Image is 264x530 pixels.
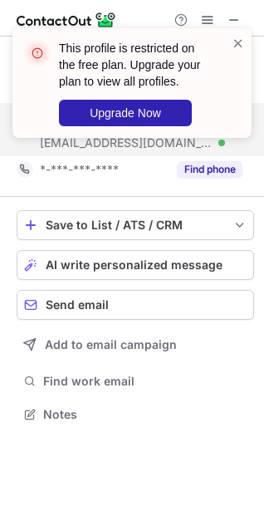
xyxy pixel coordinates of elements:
[46,258,222,272] span: AI write personalized message
[17,370,254,393] button: Find work email
[59,40,212,90] header: This profile is restricted on the free plan. Upgrade your plan to view all profiles.
[90,106,161,120] span: Upgrade Now
[17,290,254,320] button: Send email
[17,330,254,360] button: Add to email campaign
[177,161,242,178] button: Reveal Button
[45,338,177,351] span: Add to email campaign
[46,218,225,232] div: Save to List / ATS / CRM
[59,100,192,126] button: Upgrade Now
[17,210,254,240] button: save-profile-one-click
[17,10,116,30] img: ContactOut v5.3.10
[24,40,51,66] img: error
[46,298,109,312] span: Send email
[17,250,254,280] button: AI write personalized message
[17,403,254,426] button: Notes
[43,374,247,389] span: Find work email
[43,407,247,422] span: Notes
